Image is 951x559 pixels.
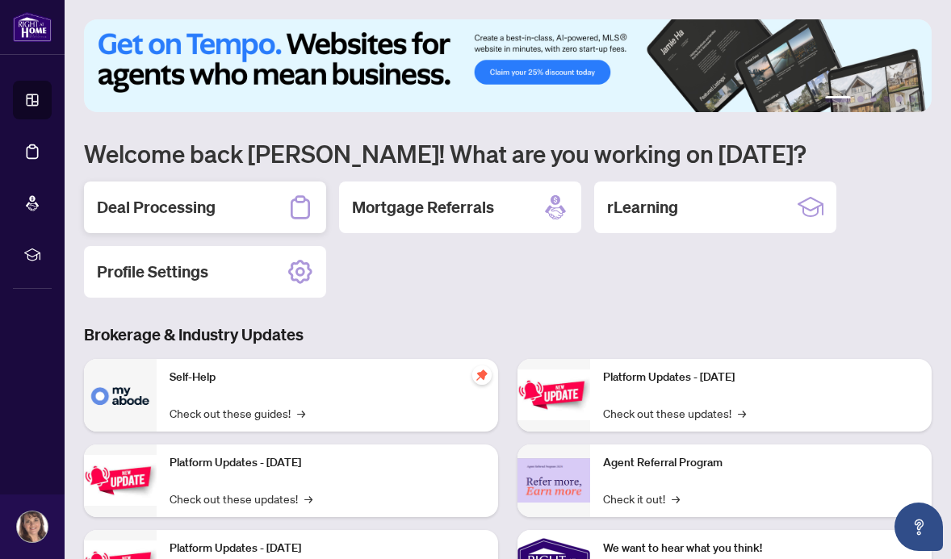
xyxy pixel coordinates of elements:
h1: Welcome back [PERSON_NAME]! What are you working on [DATE]? [84,138,932,169]
button: 5 [896,96,903,102]
span: → [304,490,312,507]
img: Self-Help [84,359,157,432]
span: → [672,490,680,507]
p: Platform Updates - [DATE] [170,540,485,557]
img: Platform Updates - September 16, 2025 [84,455,157,506]
h2: Profile Settings [97,261,208,283]
button: Open asap [894,503,943,551]
img: Agent Referral Program [517,458,590,503]
button: 4 [883,96,890,102]
a: Check out these updates!→ [603,404,746,422]
p: Platform Updates - [DATE] [603,369,919,386]
h2: Deal Processing [97,196,216,219]
p: Self-Help [170,369,485,386]
img: logo [13,12,52,42]
span: pushpin [472,365,492,385]
span: → [738,404,746,422]
a: Check out these updates!→ [170,490,312,507]
h3: Brokerage & Industry Updates [84,323,932,346]
img: Profile Icon [17,511,48,542]
h2: rLearning [607,196,678,219]
p: Platform Updates - [DATE] [170,454,485,472]
h2: Mortgage Referrals [352,196,494,219]
button: 1 [825,96,851,102]
a: Check it out!→ [603,490,680,507]
p: We want to hear what you think! [603,540,919,557]
button: 2 [857,96,864,102]
a: Check out these guides!→ [170,404,305,422]
button: 3 [870,96,877,102]
img: Platform Updates - June 23, 2025 [517,369,590,420]
img: Slide 0 [84,19,932,112]
button: 6 [909,96,915,102]
span: → [297,404,305,422]
p: Agent Referral Program [603,454,919,472]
